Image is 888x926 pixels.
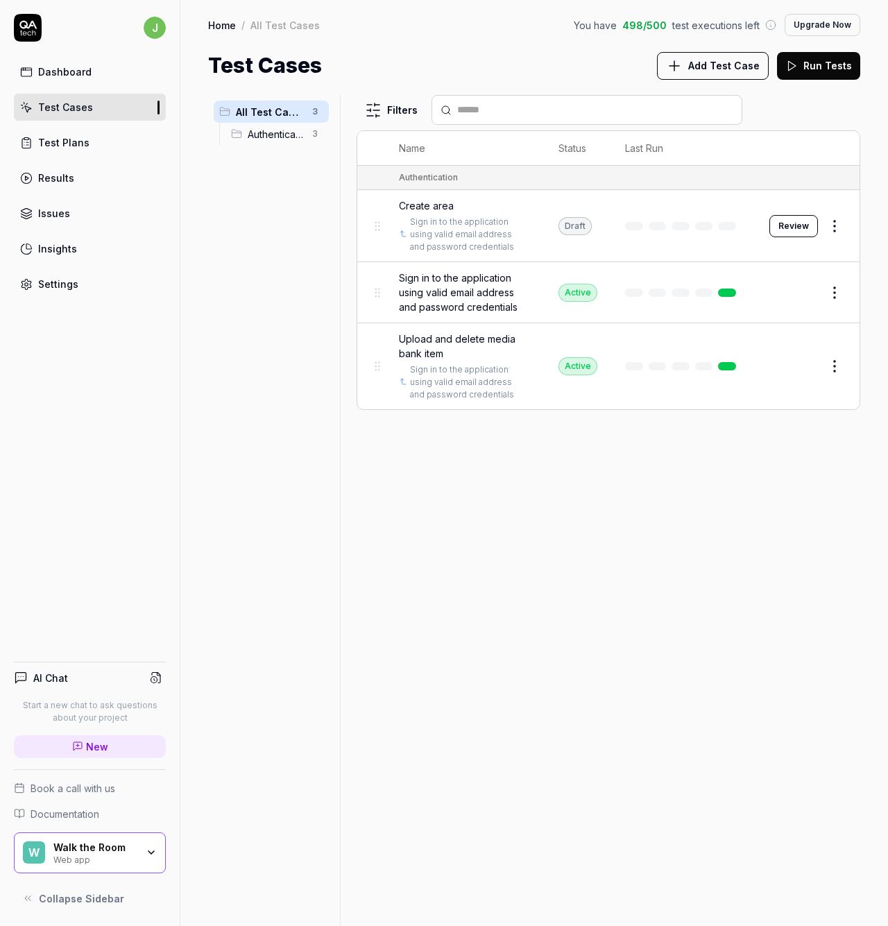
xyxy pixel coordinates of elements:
div: Draft [558,217,592,235]
a: Settings [14,271,166,298]
div: Results [38,171,74,185]
div: Settings [38,277,78,291]
span: 498 / 500 [622,18,667,33]
div: Drag to reorderAuthentication3 [225,123,329,145]
span: Add Test Case [688,58,760,73]
div: Active [558,357,597,375]
p: Start a new chat to ask questions about your project [14,699,166,724]
span: test executions left [672,18,760,33]
span: Documentation [31,807,99,821]
div: Test Plans [38,135,89,150]
span: Upload and delete media bank item [399,332,531,361]
span: Create area [399,198,454,213]
button: WWalk the RoomWeb app [14,832,166,874]
span: Book a call with us [31,781,115,796]
a: Dashboard [14,58,166,85]
button: j [144,14,166,42]
span: Sign in to the application using valid email address and password credentials [399,271,531,314]
tr: Upload and delete media bank itemSign in to the application using valid email address and passwor... [357,323,860,409]
div: All Test Cases [250,18,320,32]
span: 3 [307,103,323,120]
div: Issues [38,206,70,221]
a: Issues [14,200,166,227]
span: Collapse Sidebar [39,891,124,906]
div: Dashboard [38,65,92,79]
span: 3 [307,126,323,142]
span: All Test Cases [236,105,304,119]
span: j [144,17,166,39]
th: Name [385,131,545,166]
span: New [86,739,108,754]
a: Results [14,164,166,191]
a: Test Cases [14,94,166,121]
button: Upgrade Now [785,14,860,36]
tr: Create areaSign in to the application using valid email address and password credentialsDraftReview [357,190,860,262]
tr: Sign in to the application using valid email address and password credentialsActive [357,262,860,323]
span: You have [574,18,617,33]
div: Authentication [399,171,458,184]
div: / [241,18,245,32]
h1: Test Cases [208,50,322,81]
a: Sign in to the application using valid email address and password credentials [410,216,528,253]
a: Insights [14,235,166,262]
button: Run Tests [777,52,860,80]
a: Sign in to the application using valid email address and password credentials [410,363,528,401]
h4: AI Chat [33,671,68,685]
a: Book a call with us [14,781,166,796]
button: Collapse Sidebar [14,884,166,912]
button: Add Test Case [657,52,769,80]
a: Test Plans [14,129,166,156]
span: Authentication [248,127,304,142]
button: Review [769,215,818,237]
button: Filters [357,96,426,124]
th: Status [545,131,611,166]
a: New [14,735,166,758]
div: Test Cases [38,100,93,114]
a: Home [208,18,236,32]
span: W [23,841,45,864]
div: Web app [53,853,137,864]
div: Active [558,284,597,302]
div: Walk the Room [53,841,137,854]
th: Last Run [611,131,755,166]
a: Documentation [14,807,166,821]
div: Insights [38,241,77,256]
